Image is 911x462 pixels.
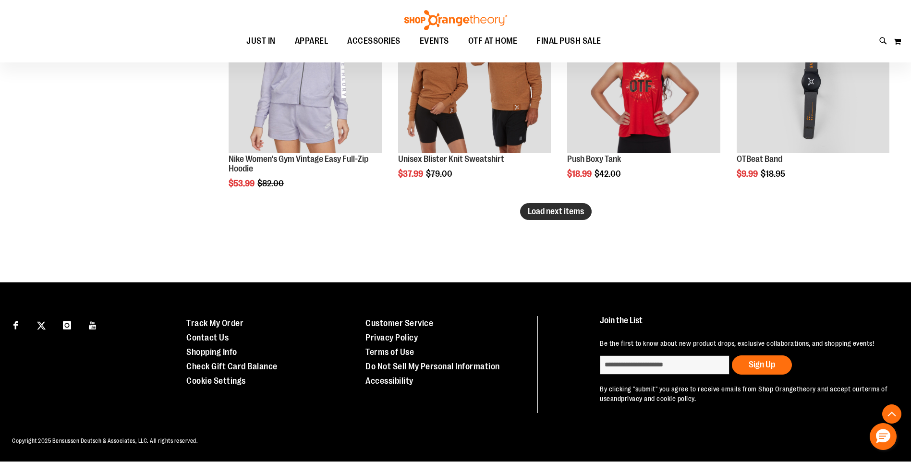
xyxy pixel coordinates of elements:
span: FINAL PUSH SALE [536,30,601,52]
a: Visit our Youtube page [85,316,101,333]
img: Shop Orangetheory [403,10,509,30]
img: Product image for Push Boxy Tank [567,0,720,153]
span: $37.99 [398,169,425,179]
a: Shopping Info [186,347,237,357]
a: OTBeat BandSALE [737,0,889,155]
a: Product image for Push Boxy TankSALE [567,0,720,155]
a: Nike Women's Gym Vintage Easy Full-Zip Hoodie [229,154,368,173]
span: Load next items [528,207,584,216]
a: APPAREL [285,30,338,52]
span: ACCESSORIES [347,30,401,52]
span: $18.95 [761,169,787,179]
a: FINAL PUSH SALE [527,30,611,52]
button: Back To Top [882,404,901,424]
span: Copyright 2025 Bensussen Deutsch & Associates, LLC. All rights reserved. [12,438,198,444]
a: OTBeat Band [737,154,782,164]
a: Terms of Use [365,347,414,357]
a: Do Not Sell My Personal Information [365,362,500,371]
button: Load next items [520,203,592,220]
span: OTF AT HOME [468,30,518,52]
button: Hello, have a question? Let’s chat. [870,423,897,450]
span: $79.00 [426,169,454,179]
input: enter email [600,355,729,375]
span: APPAREL [295,30,328,52]
img: OTBeat Band [737,0,889,153]
a: Product image for Nike Gym Vintage Easy Full Zip HoodieSALE [229,0,381,155]
a: JUST IN [237,30,285,52]
a: Privacy Policy [365,333,418,342]
img: Twitter [37,321,46,330]
span: $53.99 [229,179,256,188]
a: Customer Service [365,318,433,328]
a: OTF AT HOME [459,30,527,52]
a: Visit our Instagram page [59,316,75,333]
a: Unisex Blister Knit Sweatshirt [398,154,504,164]
p: By clicking "submit" you agree to receive emails from Shop Orangetheory and accept our and [600,384,889,403]
a: Visit our X page [33,316,50,333]
span: Sign Up [749,360,775,369]
a: Contact Us [186,333,229,342]
span: EVENTS [420,30,449,52]
a: privacy and cookie policy. [621,395,696,402]
a: Track My Order [186,318,243,328]
p: Be the first to know about new product drops, exclusive collaborations, and shopping events! [600,339,889,348]
h4: Join the List [600,316,889,334]
a: Product image for Unisex Blister Knit SweatshirtSALE [398,0,551,155]
button: Sign Up [732,355,792,375]
img: Product image for Unisex Blister Knit Sweatshirt [398,0,551,153]
a: terms of use [600,385,887,402]
span: $18.99 [567,169,593,179]
a: Cookie Settings [186,376,246,386]
a: ACCESSORIES [338,30,410,52]
img: Product image for Nike Gym Vintage Easy Full Zip Hoodie [229,0,381,153]
span: $82.00 [257,179,285,188]
a: Visit our Facebook page [7,316,24,333]
span: JUST IN [246,30,276,52]
a: Accessibility [365,376,413,386]
span: $9.99 [737,169,759,179]
a: Push Boxy Tank [567,154,621,164]
a: EVENTS [410,30,459,52]
a: Check Gift Card Balance [186,362,278,371]
span: $42.00 [595,169,622,179]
